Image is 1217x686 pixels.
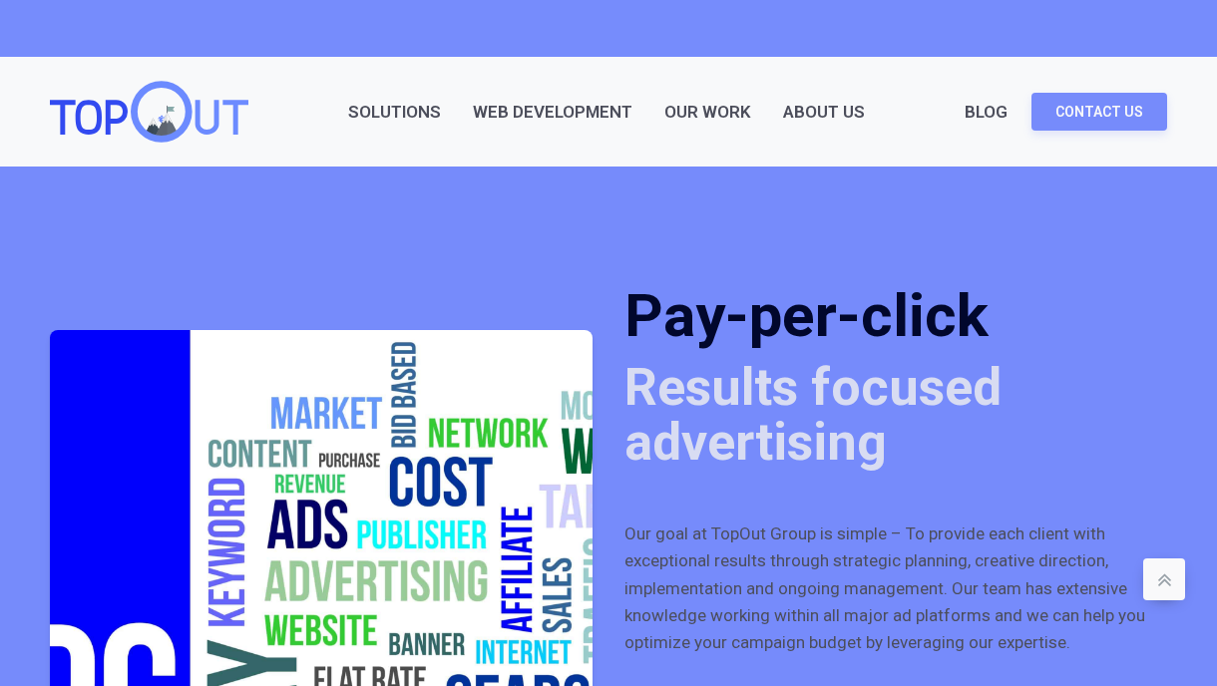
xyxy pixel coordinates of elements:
a: Web Development [473,99,632,126]
div: About Us [783,99,865,126]
a: Blog [965,99,1008,126]
p: Our goal at TopOut Group is simple – To provide each client with exceptional results through stra... [624,520,1167,656]
a: Contact Us [1031,93,1167,131]
h1: Pay-per-click [624,286,1167,346]
a: Our Work [664,99,751,126]
a: Solutions [348,99,441,126]
div: Results focused advertising [624,361,1167,470]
